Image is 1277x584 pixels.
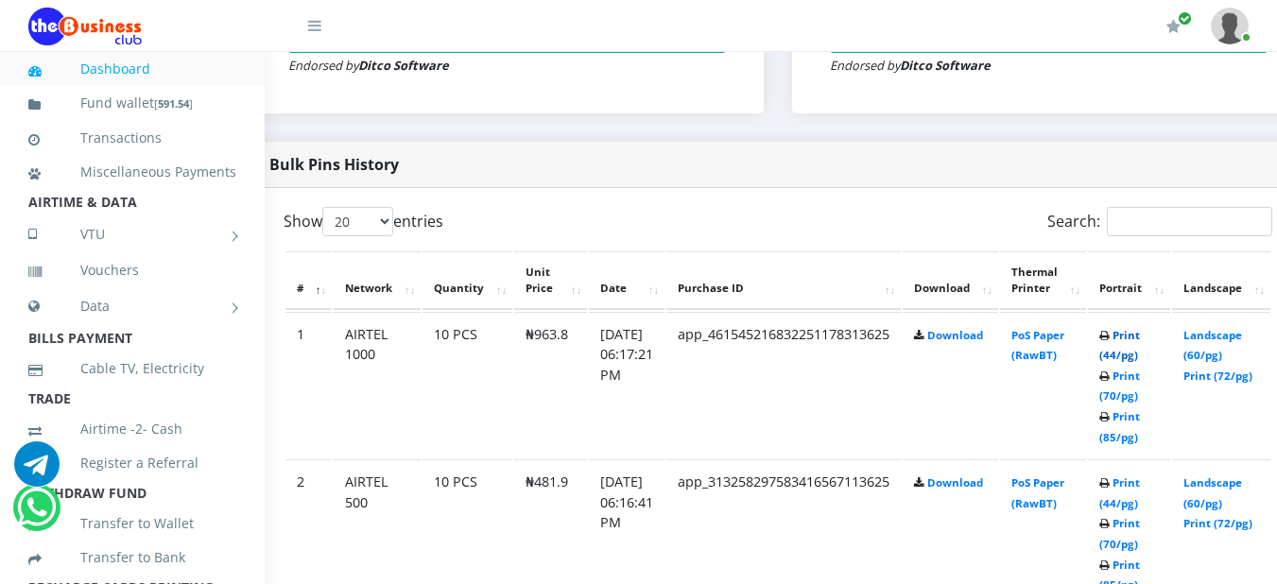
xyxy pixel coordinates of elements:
a: Print (44/pg) [1099,475,1140,510]
td: ₦963.8 [514,312,587,458]
td: [DATE] 06:17:21 PM [589,312,664,458]
a: Vouchers [28,249,236,292]
a: Download [927,328,983,342]
small: Endorsed by [288,57,449,74]
a: Dashboard [28,47,236,91]
a: Print (72/pg) [1183,516,1252,530]
a: Chat for support [17,499,56,530]
a: Print (44/pg) [1099,328,1140,363]
a: Transfer to Wallet [28,502,236,545]
select: Showentries [322,207,393,236]
th: Quantity: activate to sort column ascending [423,251,512,310]
a: Landscape (60/pg) [1183,328,1242,363]
strong: Ditco Software [358,57,449,74]
th: Network: activate to sort column ascending [334,251,421,310]
small: [ ] [154,96,193,111]
small: Endorsed by [830,57,991,74]
label: Show entries [284,207,443,236]
td: app_461545216832251178313625 [666,312,901,458]
th: #: activate to sort column descending [285,251,332,310]
a: Chat for support [14,455,60,487]
label: Search: [1047,207,1272,236]
a: VTU [28,211,236,258]
td: 10 PCS [423,312,512,458]
a: Miscellaneous Payments [28,150,236,194]
th: Date: activate to sort column ascending [589,251,664,310]
a: Print (70/pg) [1099,369,1140,404]
span: Renew/Upgrade Subscription [1178,11,1192,26]
a: Cable TV, Electricity [28,347,236,390]
a: Airtime -2- Cash [28,407,236,451]
a: Transfer to Bank [28,536,236,579]
img: Logo [28,8,142,45]
b: 591.54 [158,96,189,111]
th: Portrait: activate to sort column ascending [1088,251,1170,310]
img: User [1211,8,1249,44]
th: Landscape: activate to sort column ascending [1172,251,1270,310]
input: Search: [1107,207,1272,236]
a: Print (70/pg) [1099,516,1140,551]
a: PoS Paper (RawBT) [1011,475,1064,510]
a: Download [927,475,983,490]
th: Purchase ID: activate to sort column ascending [666,251,901,310]
th: Download: activate to sort column ascending [903,251,998,310]
th: Thermal Printer: activate to sort column ascending [1000,251,1086,310]
a: Fund wallet[591.54] [28,81,236,126]
th: Unit Price: activate to sort column ascending [514,251,587,310]
a: Print (85/pg) [1099,409,1140,444]
a: PoS Paper (RawBT) [1011,328,1064,363]
strong: Ditco Software [900,57,991,74]
a: Landscape (60/pg) [1183,475,1242,510]
a: Register a Referral [28,441,236,485]
a: Transactions [28,116,236,160]
a: Data [28,283,236,330]
a: Print (72/pg) [1183,369,1252,383]
strong: Bulk Pins History [269,154,399,175]
td: AIRTEL 1000 [334,312,421,458]
i: Renew/Upgrade Subscription [1166,19,1181,34]
td: 1 [285,312,332,458]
